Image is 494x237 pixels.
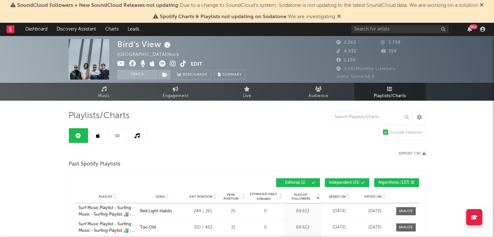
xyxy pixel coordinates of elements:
a: Dashboard [21,23,52,36]
span: Exited On [364,195,382,199]
button: 99+ [467,27,472,32]
button: Algorithmic(137) [374,178,419,187]
a: Audience [283,83,354,101]
span: Algorithmic ( 137 ) [378,181,409,185]
span: Audience [309,92,328,100]
a: Leads [123,23,144,36]
span: Jump Score: 56.9 [336,75,375,79]
span: Live [243,92,251,100]
span: 4.935 [336,49,356,54]
span: 2.263 [336,41,356,45]
span: 398 [381,49,397,54]
div: Red Light Habits [140,208,172,215]
a: Surf Music Playlist - Surfing Music - Surfing Playlist 🏄 - Acoustic Songs (Chill Music Happy Songs) [79,221,137,234]
span: Exit Position [189,195,212,199]
span: SoundCloud Followers + New SoundCloud Releases not updating [17,3,178,8]
a: Music [69,83,140,101]
a: Benchmark [174,70,211,80]
span: Music [98,92,110,100]
span: Independent ( 21 ) [329,181,360,185]
a: Engagement [140,83,211,101]
div: 0 [248,208,283,215]
div: [DATE] [359,224,391,231]
span: Dismiss [337,14,341,19]
div: 310 / 453 [188,224,218,231]
span: Peak Position [221,193,241,201]
a: Playlists/Charts [354,83,426,101]
span: 5.798 [381,41,401,45]
span: Playlist Followers [286,193,316,201]
div: 244 / 261 [188,208,218,215]
span: Past Spotify Playlists [69,160,120,168]
div: 0 [248,224,283,231]
span: Engagement [163,92,189,100]
div: Bird's View [117,39,172,50]
div: 31 [221,224,245,231]
span: Estimated Daily Streams [248,192,279,202]
span: Playlists/Charts [69,112,130,120]
span: 3.081 Monthly Listeners [336,67,396,71]
a: Surf Music Playlist - Surfing Music - Surfing Playlist 🏄 - Acoustic Songs (Chill Music Happy Songs) [79,205,137,218]
span: Summary [222,73,242,77]
span: Editorial ( 1 ) [280,181,310,185]
span: Dismiss [480,3,484,8]
span: Playlist [99,195,112,199]
div: 69.613 [286,224,320,231]
a: Red Light Habits [140,208,185,215]
span: Song [156,195,165,199]
div: Include Features [390,129,422,137]
button: Edit [191,60,202,69]
span: Spotify Charts & Playlists not updating on Sodatone [160,14,286,19]
div: [GEOGRAPHIC_DATA] | Rock [117,51,187,59]
a: Too Old [140,224,185,231]
button: Export CSV [399,152,426,156]
input: Search Playlists/Charts [331,111,412,124]
a: Live [211,83,283,101]
div: 99 + [469,24,477,29]
span: Playlists/Charts [374,92,406,100]
div: 69.613 [286,208,320,215]
button: Independent(21) [325,178,369,187]
button: Track [117,70,158,80]
input: Search for artists [351,25,449,33]
span: : Due to a change to SoundCloud's system, Sodatone is not updating to the latest SoundCloud data.... [17,3,478,8]
span: Added On [329,195,346,199]
span: 1.100 [336,58,356,62]
div: Too Old [140,224,156,231]
a: Discovery Assistant [52,23,101,36]
div: [DATE] [323,208,356,215]
a: Charts [101,23,123,36]
button: Summary [214,70,245,80]
div: [DATE] [359,208,391,215]
span: Benchmark [183,71,208,79]
span: : We are investigating [160,14,335,19]
div: 25 [221,208,245,215]
div: [DATE] [323,224,356,231]
button: Editorial(1) [276,178,320,187]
